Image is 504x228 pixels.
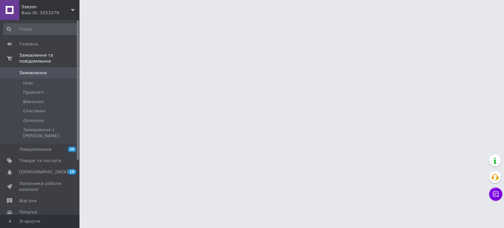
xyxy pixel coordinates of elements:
span: 10 [68,169,76,175]
span: Замовлення з [PERSON_NAME] [23,127,77,139]
span: Покупці [19,209,37,215]
div: Ваш ID: 3253379 [22,10,79,16]
span: Нові [23,80,33,86]
span: [DEMOGRAPHIC_DATA] [19,169,68,175]
span: Головна [19,41,38,47]
span: Оплачені [23,118,44,124]
span: Відгуки [19,198,36,204]
button: Чат з покупцем [489,188,502,201]
span: Замовлення [19,70,47,76]
span: Товари та послуги [19,158,61,164]
span: 5sezon [22,4,71,10]
span: Скасовані [23,108,46,114]
span: Замовлення та повідомлення [19,52,79,64]
span: Повідомлення [19,146,51,152]
span: 20 [68,146,76,152]
input: Пошук [3,23,78,35]
span: Прийняті [23,89,44,95]
span: Показники роботи компанії [19,181,61,193]
span: Виконані [23,99,44,105]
